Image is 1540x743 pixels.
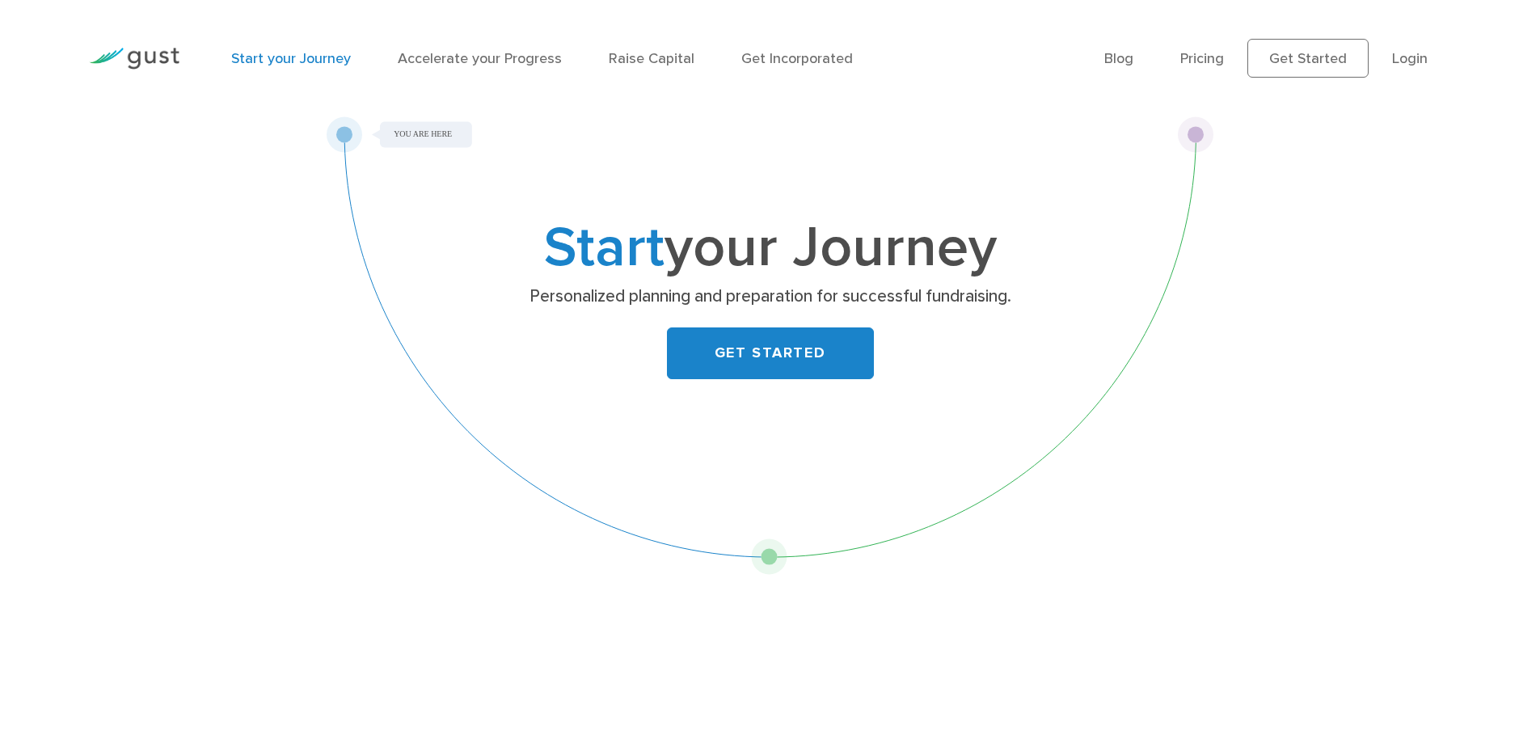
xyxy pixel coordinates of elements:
a: Login [1392,50,1428,67]
a: Start your Journey [231,50,351,67]
h1: your Journey [451,222,1090,274]
a: Pricing [1180,50,1224,67]
a: Accelerate your Progress [398,50,562,67]
p: Personalized planning and preparation for successful fundraising. [457,285,1083,308]
a: Get Incorporated [741,50,853,67]
a: Blog [1104,50,1133,67]
a: Get Started [1247,39,1369,78]
a: Raise Capital [609,50,694,67]
span: Start [544,213,665,281]
img: Gust Logo [89,48,179,70]
a: GET STARTED [667,327,874,379]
